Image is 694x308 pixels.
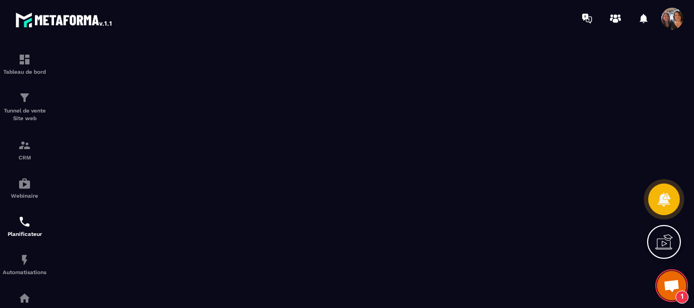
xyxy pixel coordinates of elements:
img: automations [18,292,31,305]
img: automations [18,253,31,266]
img: formation [18,91,31,104]
img: formation [18,139,31,152]
a: formationformationTableau de bord [3,45,46,83]
div: Ouvrir le chat [657,271,686,300]
span: 1 [675,291,689,304]
a: formationformationTunnel de vente Site web [3,83,46,131]
img: logo [15,10,113,29]
p: Planificateur [3,231,46,237]
p: Webinaire [3,193,46,199]
p: CRM [3,155,46,161]
p: Tableau de bord [3,69,46,75]
img: automations [18,177,31,190]
img: scheduler [18,215,31,228]
p: Tunnel de vente Site web [3,107,46,122]
p: Automatisations [3,269,46,275]
a: formationformationCRM [3,131,46,169]
a: automationsautomationsWebinaire [3,169,46,207]
a: schedulerschedulerPlanificateur [3,207,46,245]
a: automationsautomationsAutomatisations [3,245,46,283]
img: formation [18,53,31,66]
